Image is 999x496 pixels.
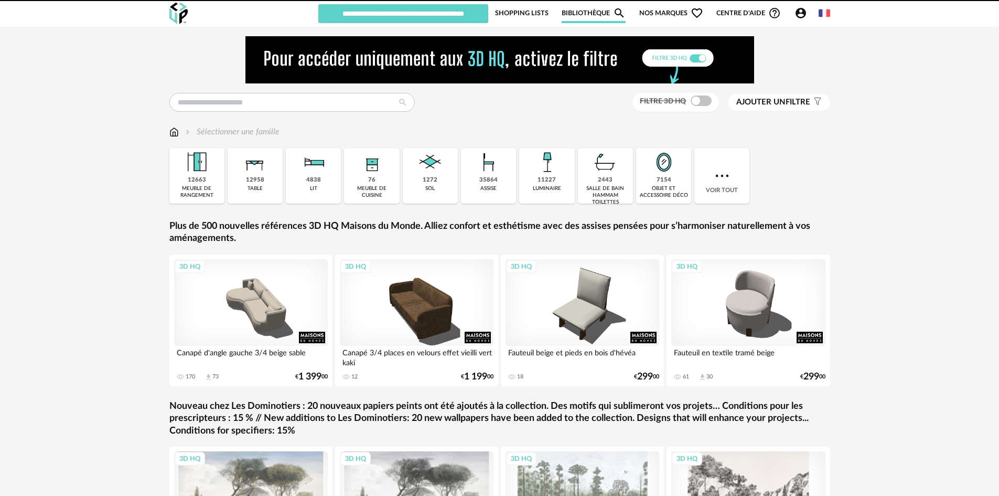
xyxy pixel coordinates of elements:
div: Sélectionner une famille [184,126,280,138]
img: Miroir.png [650,148,678,176]
div: Canapé 3/4 places en velours effet vieilli vert kaki [340,346,494,367]
a: 3D HQ Canapé d'angle gauche 3/4 beige sable 170 Download icon 73 €1 39900 [169,255,333,386]
img: NEW%20NEW%20HQ%20NEW_V1.gif [245,36,754,83]
div: 11227 [538,176,556,184]
a: BibliothèqueMagnify icon [562,3,626,23]
div: 3D HQ [672,260,702,273]
span: Magnify icon [613,7,626,19]
div: 76 [368,176,375,184]
span: 299 [803,373,819,381]
div: Voir tout [694,148,749,204]
span: Filter icon [810,97,822,108]
div: meuble de rangement [173,185,221,199]
span: Account Circle icon [794,7,812,19]
div: 3D HQ [506,260,536,273]
div: 12663 [188,176,206,184]
img: Luminaire.png [533,148,561,176]
div: 7154 [657,176,671,184]
img: svg+xml;base64,PHN2ZyB3aWR0aD0iMTYiIGhlaWdodD0iMTYiIHZpZXdCb3g9IjAgMCAxNiAxNiIgZmlsbD0ibm9uZSIgeG... [184,126,192,138]
div: Canapé d'angle gauche 3/4 beige sable [174,346,328,367]
a: Nouveau chez Les Dominotiers : 20 nouveaux papiers peints ont été ajoutés à la collection. Des mo... [169,400,830,437]
img: more.7b13dc1.svg [713,166,732,185]
a: 3D HQ Fauteuil en textile tramé beige 61 Download icon 30 €29900 [667,255,830,386]
a: Shopping Lists [495,3,549,23]
div: € 00 [800,373,825,381]
span: 1 199 [464,373,487,381]
div: 170 [186,373,195,381]
span: Account Circle icon [794,7,807,19]
img: Table.png [241,148,269,176]
span: Download icon [699,373,706,381]
div: Fauteuil beige et pieds en bois d'hévéa [506,346,660,367]
div: sol [425,185,435,192]
a: 3D HQ Fauteuil beige et pieds en bois d'hévéa 18 €29900 [501,255,664,386]
img: Literie.png [299,148,328,176]
img: Meuble%20de%20rangement.png [182,148,211,176]
div: 12958 [246,176,264,184]
img: Salle%20de%20bain.png [591,148,619,176]
a: Plus de 500 nouvelles références 3D HQ Maisons du Monde. Alliez confort et esthétisme avec des as... [169,220,830,245]
div: 3D HQ [175,260,205,273]
div: luminaire [533,185,561,192]
span: 1 399 [298,373,321,381]
div: 61 [683,373,689,381]
div: 2443 [598,176,613,184]
div: assise [480,185,497,192]
img: svg+xml;base64,PHN2ZyB3aWR0aD0iMTYiIGhlaWdodD0iMTciIHZpZXdCb3g9IjAgMCAxNiAxNyIgZmlsbD0ibm9uZSIgeG... [169,126,179,138]
div: 12 [351,373,358,381]
div: 3D HQ [175,452,205,466]
div: table [248,185,263,192]
span: filtre [736,97,810,108]
span: 299 [637,373,653,381]
img: Assise.png [475,148,503,176]
img: OXP [169,3,188,24]
img: Rangement.png [358,148,386,176]
div: 4838 [306,176,321,184]
div: € 00 [634,373,659,381]
div: Fauteuil en textile tramé beige [671,346,825,367]
span: Nos marques [639,3,703,23]
div: 73 [212,373,219,381]
div: 30 [706,373,713,381]
div: € 00 [295,373,328,381]
div: 1272 [423,176,437,184]
div: 3D HQ [672,452,702,466]
button: Ajouter unfiltre Filter icon [728,94,830,111]
span: Centre d'aideHelp Circle Outline icon [716,7,781,19]
div: objet et accessoire déco [639,185,688,199]
img: fr [819,7,830,19]
div: 3D HQ [506,452,536,466]
div: 35864 [479,176,498,184]
div: salle de bain hammam toilettes [581,185,630,206]
div: 3D HQ [340,260,371,273]
span: Filtre 3D HQ [640,98,686,105]
a: 3D HQ Canapé 3/4 places en velours effet vieilli vert kaki 12 €1 19900 [335,255,499,386]
span: Ajouter un [736,98,786,106]
div: 18 [517,373,523,381]
img: Sol.png [416,148,444,176]
span: Help Circle Outline icon [768,7,781,19]
div: € 00 [461,373,493,381]
span: Download icon [205,373,212,381]
div: lit [310,185,317,192]
div: 3D HQ [340,452,371,466]
span: Heart Outline icon [691,7,703,19]
div: meuble de cuisine [347,185,396,199]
